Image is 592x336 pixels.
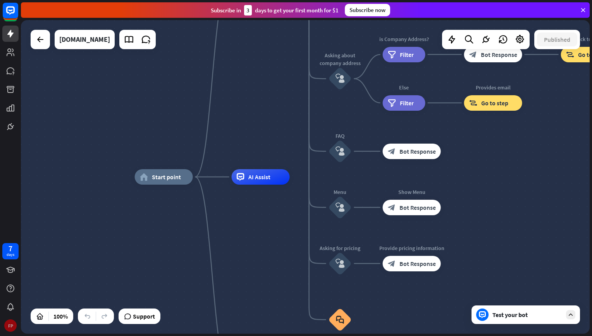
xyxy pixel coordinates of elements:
[481,99,508,107] span: Go to step
[458,84,528,91] div: Provides email
[133,310,155,322] span: Support
[388,147,396,155] i: block_bot_response
[317,132,363,140] div: FAQ
[140,173,148,181] i: home_2
[345,4,390,16] div: Subscribe now
[388,99,396,107] i: filter
[317,188,363,196] div: Menu
[469,51,477,58] i: block_bot_response
[400,99,414,107] span: Filter
[377,35,431,43] div: is Company Address?
[377,244,447,252] div: Provide pricing information
[537,33,577,46] button: Published
[388,204,396,211] i: block_bot_response
[388,51,396,58] i: filter
[336,147,345,156] i: block_user_input
[481,51,517,58] span: Bot Response
[211,5,339,15] div: Subscribe in days to get your first month for $1
[51,310,70,322] div: 100%
[317,51,363,67] div: Asking about company address
[152,173,181,181] span: Start point
[399,204,436,211] span: Bot Response
[399,147,436,155] span: Bot Response
[7,252,14,257] div: days
[469,99,477,107] i: block_goto
[9,245,12,252] div: 7
[400,51,414,58] span: Filter
[336,315,344,324] i: block_faq
[248,173,270,181] span: AI Assist
[59,30,110,49] div: forwardthinkingprojects.com
[566,51,574,58] i: block_goto
[6,3,29,26] button: Open LiveChat chat widget
[388,260,396,267] i: block_bot_response
[377,84,431,91] div: Else
[2,243,19,259] a: 7 days
[492,311,562,319] div: Test your bot
[377,188,447,196] div: Show Menu
[317,244,363,252] div: Asking for pricing
[336,74,345,83] i: block_user_input
[336,203,345,212] i: block_user_input
[4,319,17,332] div: FP
[244,5,252,15] div: 3
[336,259,345,268] i: block_user_input
[399,260,436,267] span: Bot Response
